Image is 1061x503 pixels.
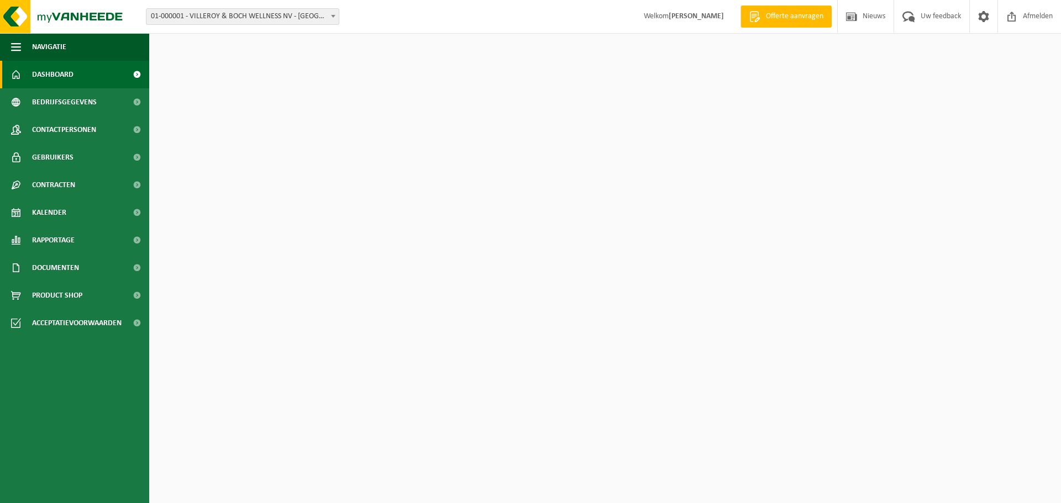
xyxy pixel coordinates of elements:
span: 01-000001 - VILLEROY & BOCH WELLNESS NV - ROESELARE [146,9,339,24]
span: Contracten [32,171,75,199]
span: 01-000001 - VILLEROY & BOCH WELLNESS NV - ROESELARE [146,8,339,25]
span: Rapportage [32,226,75,254]
span: Offerte aanvragen [763,11,826,22]
span: Product Shop [32,282,82,309]
span: Dashboard [32,61,73,88]
strong: [PERSON_NAME] [669,12,724,20]
span: Bedrijfsgegevens [32,88,97,116]
span: Acceptatievoorwaarden [32,309,122,337]
span: Contactpersonen [32,116,96,144]
span: Documenten [32,254,79,282]
span: Navigatie [32,33,66,61]
span: Kalender [32,199,66,226]
span: Gebruikers [32,144,73,171]
a: Offerte aanvragen [740,6,832,28]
